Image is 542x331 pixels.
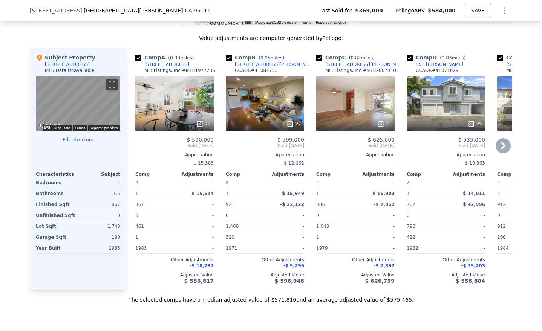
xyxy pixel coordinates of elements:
[497,224,506,229] span: 912
[277,137,304,143] span: $ 599,000
[192,160,214,166] span: -$ 15,383
[316,188,354,199] div: 1
[135,152,214,158] div: Appreciation
[357,243,395,253] div: -
[497,235,506,240] span: 200
[176,210,214,221] div: -
[30,34,512,42] div: Value adjustments are computer generated by Pellego .
[226,54,287,61] div: Comp B
[183,8,211,14] span: , CA 95111
[106,79,118,90] button: Toggle fullscreen view
[407,54,469,61] div: Comp D
[416,67,459,73] div: CCAOR # 41071029
[407,143,485,149] span: Sold [DATE]
[245,20,251,24] button: Keyboard shortcuts
[357,232,395,243] div: -
[226,152,304,158] div: Appreciation
[374,263,395,268] span: -$ 7,392
[407,235,415,240] span: 422
[283,263,304,268] span: -$ 5,296
[407,224,415,229] span: 790
[463,191,485,196] span: $ 14,011
[497,3,512,18] button: Show Options
[226,243,263,253] div: 1971
[80,210,120,221] div: 0
[135,202,144,207] span: 867
[316,243,354,253] div: 1979
[36,210,77,221] div: Unfinished Sqft
[36,199,77,210] div: Finished Sqft
[135,272,214,278] div: Adjusted Value
[407,257,485,263] div: Other Adjustments
[357,221,395,232] div: -
[316,272,395,278] div: Adjusted Value
[78,171,120,177] div: Subject
[428,8,456,14] span: $584,000
[266,177,304,188] div: -
[82,7,211,14] span: , [GEOGRAPHIC_DATA][PERSON_NAME]
[316,257,395,263] div: Other Adjustments
[407,171,446,177] div: Comp
[416,61,463,67] div: 551 [PERSON_NAME]
[275,278,304,284] span: $ 596,948
[456,278,485,284] span: $ 556,804
[135,235,138,240] span: 1
[176,177,214,188] div: -
[497,213,500,218] span: 0
[447,177,485,188] div: -
[36,76,120,131] div: Street View
[226,143,304,149] span: Sold [DATE]
[374,202,395,207] span: -$ 7,852
[80,232,120,243] div: 190
[226,61,313,67] a: [STREET_ADDRESS][PERSON_NAME]
[135,171,175,177] div: Comp
[80,188,120,199] div: 1.5
[135,257,214,263] div: Other Adjustments
[266,210,304,221] div: -
[36,243,77,253] div: Year Built
[165,55,197,61] span: ( miles)
[75,126,85,130] a: Terms (opens in new tab)
[461,263,485,268] span: -$ 35,203
[135,243,173,253] div: 1983
[265,171,304,177] div: Adjustments
[176,243,214,253] div: -
[135,213,138,218] span: 0
[226,257,304,263] div: Other Adjustments
[316,213,319,218] span: 0
[226,224,239,229] span: 1,460
[316,180,319,185] span: 2
[351,55,361,61] span: 0.82
[368,137,395,143] span: $ 625,000
[377,120,392,128] div: 21
[135,180,138,185] span: 2
[196,120,211,128] div: 22
[316,20,346,24] a: Report a map error
[266,232,304,243] div: -
[36,54,95,61] div: Subject Property
[355,171,395,177] div: Adjustments
[497,188,535,199] div: 2
[170,55,180,61] span: 0.08
[316,235,319,240] span: 2
[226,188,263,199] div: 1
[80,199,120,210] div: 867
[235,67,278,73] div: CCAOR # 41081753
[301,20,311,24] a: Terms (opens in new tab)
[135,61,189,67] a: [STREET_ADDRESS]
[447,232,485,243] div: -
[176,199,214,210] div: -
[266,221,304,232] div: -
[266,243,304,253] div: -
[36,188,77,199] div: Bathrooms
[190,263,214,268] span: -$ 18,797
[44,126,50,129] button: Keyboard shortcuts
[282,160,304,166] span: -$ 12,062
[280,202,304,207] span: -$ 22,122
[316,158,395,168] div: -
[256,55,287,61] span: ( miles)
[226,202,234,207] span: 921
[144,67,215,73] div: MLSListings, Inc. # ML81977236
[135,54,197,61] div: Comp A
[497,202,506,207] span: 912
